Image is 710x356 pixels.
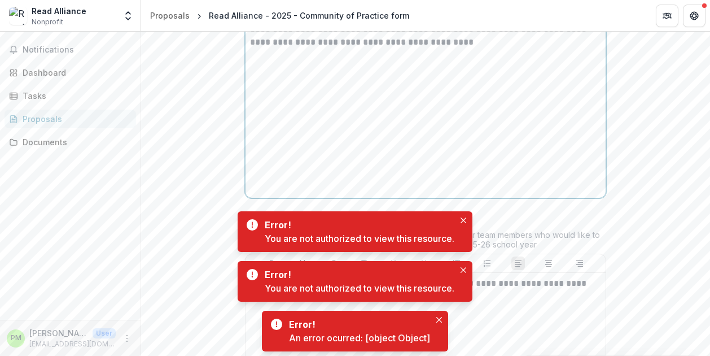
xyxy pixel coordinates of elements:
[296,257,309,270] button: Underline
[265,218,450,232] div: Error!
[5,86,136,105] a: Tasks
[29,327,88,339] p: [PERSON_NAME]
[11,335,21,342] div: Patricia MacLean
[150,10,190,21] div: Proposals
[23,136,127,148] div: Documents
[542,257,555,270] button: Align Center
[5,41,136,59] button: Notifications
[511,257,525,270] button: Align Left
[209,10,409,21] div: Read Alliance - 2025 - Community of Practice form
[289,318,426,331] div: Error!
[265,232,454,245] div: You are not authorized to view this resource.
[32,5,86,17] div: Read Alliance
[457,214,470,227] button: Close
[656,5,678,27] button: Partners
[5,63,136,82] a: Dashboard
[573,257,586,270] button: Align Right
[419,257,432,270] button: Heading 2
[265,257,279,270] button: Bold
[146,7,414,24] nav: breadcrumb
[23,90,127,102] div: Tasks
[683,5,705,27] button: Get Help
[289,331,430,345] div: An error ocurred: [object Object]
[120,5,136,27] button: Open entity switcher
[9,7,27,25] img: Read Alliance
[457,263,470,277] button: Close
[388,257,402,270] button: Heading 1
[23,45,132,55] span: Notifications
[32,17,63,27] span: Nonprofit
[29,339,116,349] p: [EMAIL_ADDRESS][DOMAIN_NAME]
[23,113,127,125] div: Proposals
[23,67,127,79] div: Dashboard
[5,133,136,151] a: Documents
[357,257,371,270] button: Strike
[265,281,454,295] div: You are not authorized to view this resource.
[120,332,134,345] button: More
[327,257,340,270] button: Italicize
[480,257,494,270] button: Ordered List
[265,268,450,281] div: Error!
[432,313,446,327] button: Close
[5,110,136,128] a: Proposals
[146,7,194,24] a: Proposals
[93,328,116,338] p: User
[450,257,463,270] button: Bullet List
